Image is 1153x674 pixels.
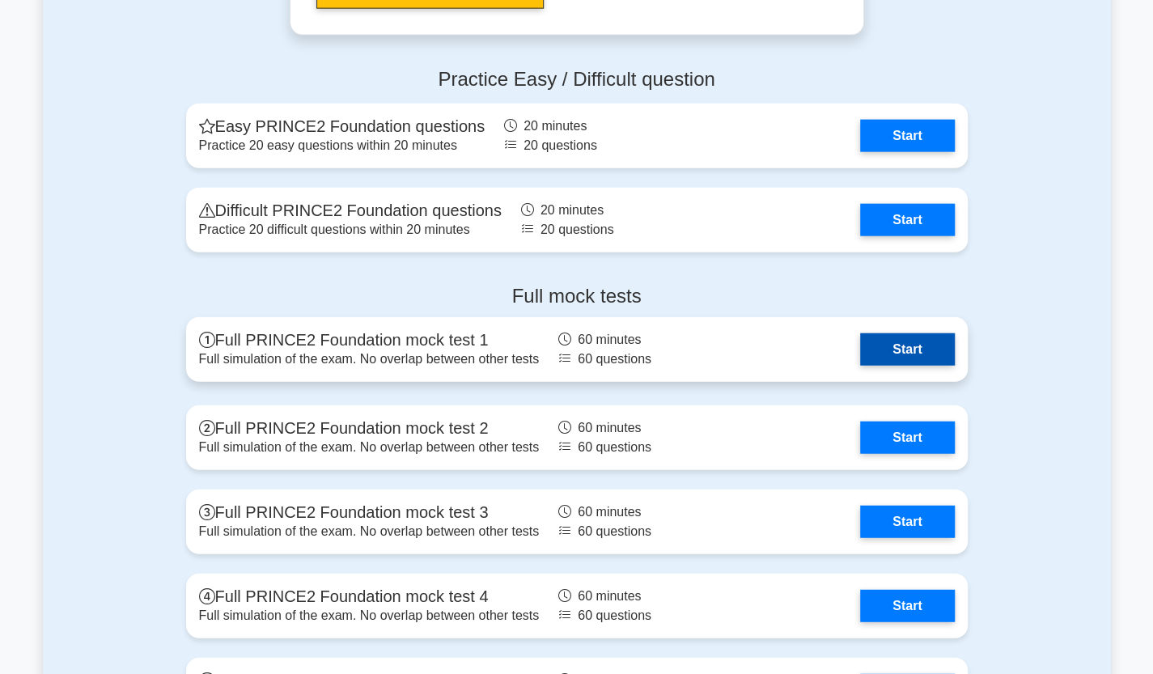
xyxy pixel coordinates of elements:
[860,204,954,236] a: Start
[860,120,954,152] a: Start
[860,333,954,366] a: Start
[860,506,954,538] a: Start
[186,68,968,91] h4: Practice Easy / Difficult question
[860,422,954,454] a: Start
[186,285,968,308] h4: Full mock tests
[860,590,954,622] a: Start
